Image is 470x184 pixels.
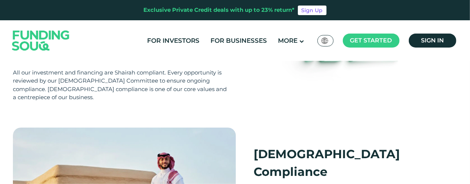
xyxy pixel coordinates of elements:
span: Get started [350,37,392,44]
a: For Businesses [209,35,269,47]
a: For Investors [145,35,201,47]
div: [DEMOGRAPHIC_DATA] Compliance [254,145,441,181]
span: Sign in [421,37,444,44]
a: Sign Up [298,6,327,15]
div: All our investment and financing are Shairah compliant. Every opportunity is reviewed by our [DEM... [13,69,230,102]
a: Sign in [409,34,456,48]
img: SA Flag [321,38,328,44]
div: Exclusive Private Credit deals with up to 23% return* [144,6,295,14]
img: Logo [5,22,77,59]
span: More [278,37,297,44]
